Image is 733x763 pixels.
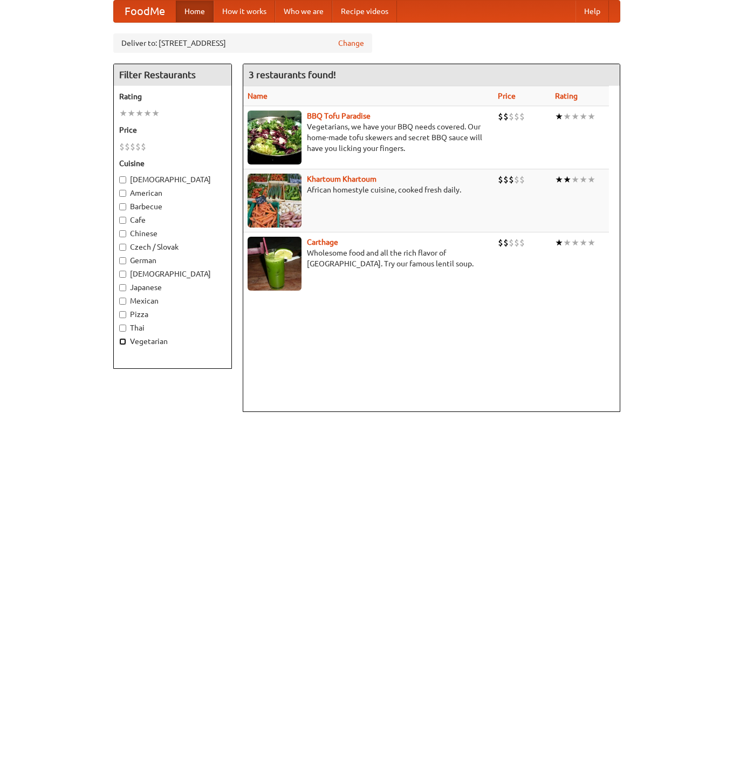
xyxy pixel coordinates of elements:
li: $ [509,111,514,122]
li: $ [509,237,514,249]
label: Czech / Slovak [119,242,226,252]
li: $ [514,174,519,185]
li: $ [125,141,130,153]
label: Vegetarian [119,336,226,347]
p: Wholesome food and all the rich flavor of [GEOGRAPHIC_DATA]. Try our famous lentil soup. [248,248,489,269]
li: $ [519,174,525,185]
li: $ [503,237,509,249]
a: Help [576,1,609,22]
label: Mexican [119,295,226,306]
label: [DEMOGRAPHIC_DATA] [119,174,226,185]
li: ★ [143,107,152,119]
li: $ [141,141,146,153]
input: Barbecue [119,203,126,210]
label: [DEMOGRAPHIC_DATA] [119,269,226,279]
a: Rating [555,92,578,100]
a: Change [338,38,364,49]
p: African homestyle cuisine, cooked fresh daily. [248,184,489,195]
li: $ [519,111,525,122]
li: ★ [571,237,579,249]
img: tofuparadise.jpg [248,111,302,164]
img: khartoum.jpg [248,174,302,228]
input: Pizza [119,311,126,318]
input: Thai [119,325,126,332]
a: Recipe videos [332,1,397,22]
input: Mexican [119,298,126,305]
a: Name [248,92,268,100]
input: Vegetarian [119,338,126,345]
li: ★ [587,237,595,249]
img: carthage.jpg [248,237,302,291]
input: Chinese [119,230,126,237]
p: Vegetarians, we have your BBQ needs covered. Our home-made tofu skewers and secret BBQ sauce will... [248,121,489,154]
a: Khartoum Khartoum [307,175,376,183]
label: Pizza [119,309,226,320]
li: $ [519,237,525,249]
a: Home [176,1,214,22]
li: ★ [579,237,587,249]
li: $ [119,141,125,153]
a: Who we are [275,1,332,22]
li: ★ [563,237,571,249]
li: ★ [563,111,571,122]
input: Cafe [119,217,126,224]
label: Barbecue [119,201,226,212]
a: BBQ Tofu Paradise [307,112,371,120]
li: $ [514,111,519,122]
input: Japanese [119,284,126,291]
h5: Price [119,125,226,135]
li: ★ [587,111,595,122]
input: [DEMOGRAPHIC_DATA] [119,271,126,278]
li: ★ [563,174,571,185]
div: Deliver to: [STREET_ADDRESS] [113,33,372,53]
li: $ [498,237,503,249]
h4: Filter Restaurants [114,64,231,86]
label: Chinese [119,228,226,239]
li: ★ [579,111,587,122]
a: FoodMe [114,1,176,22]
a: Carthage [307,238,338,246]
label: German [119,255,226,266]
li: $ [135,141,141,153]
li: ★ [555,174,563,185]
li: ★ [152,107,160,119]
h5: Cuisine [119,158,226,169]
li: $ [514,237,519,249]
a: Price [498,92,516,100]
li: ★ [119,107,127,119]
li: ★ [587,174,595,185]
li: ★ [571,174,579,185]
li: ★ [555,237,563,249]
label: Thai [119,322,226,333]
ng-pluralize: 3 restaurants found! [249,70,336,80]
h5: Rating [119,91,226,102]
li: $ [498,111,503,122]
label: Cafe [119,215,226,225]
li: $ [130,141,135,153]
input: American [119,190,126,197]
li: $ [503,174,509,185]
li: ★ [571,111,579,122]
label: American [119,188,226,198]
li: $ [498,174,503,185]
li: ★ [579,174,587,185]
label: Japanese [119,282,226,293]
a: How it works [214,1,275,22]
li: $ [509,174,514,185]
li: ★ [555,111,563,122]
input: German [119,257,126,264]
li: ★ [135,107,143,119]
input: Czech / Slovak [119,244,126,251]
li: ★ [127,107,135,119]
li: $ [503,111,509,122]
input: [DEMOGRAPHIC_DATA] [119,176,126,183]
